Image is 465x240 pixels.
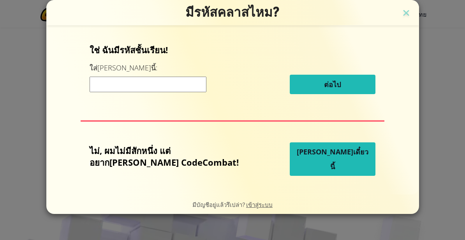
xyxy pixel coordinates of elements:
[290,75,375,94] button: ต่อไป
[297,147,368,171] span: [PERSON_NAME]เดี๋ยวนี้
[290,142,375,176] button: [PERSON_NAME]เดี๋ยวนี้
[90,145,251,168] p: ไม่, ผมไม่มีสักหนึ่ง แต่อยาก[PERSON_NAME] CodeCombat!
[401,8,411,19] img: close icon
[90,44,375,56] p: ใช่ ฉันมีรหัสชั้นเรียน!
[246,201,273,208] a: เข้าสู่ระบบ
[185,4,280,20] span: มีรหัสคลาสไหม?
[192,201,246,208] span: มีบัญชีอยู่แล้วรึเปล่า?
[90,63,157,73] label: ใส่[PERSON_NAME]นี้:
[324,80,341,89] span: ต่อไป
